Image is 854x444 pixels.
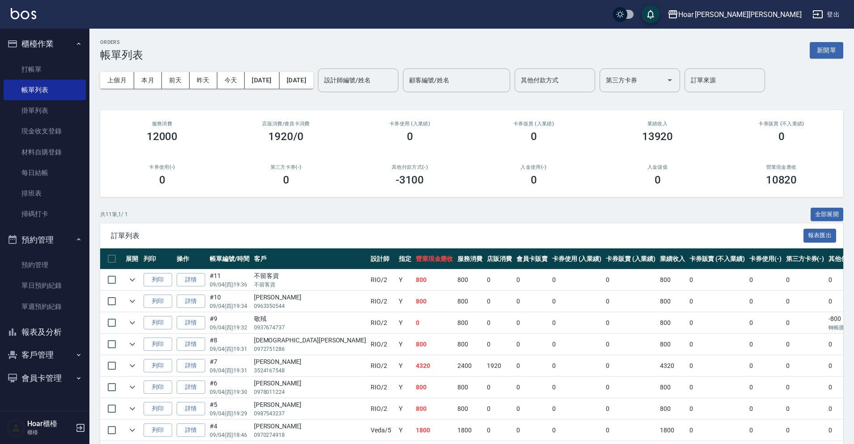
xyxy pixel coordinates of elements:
th: 帳單編號/時間 [207,248,252,269]
h3: 12000 [147,130,178,143]
a: 詳情 [177,273,205,287]
button: expand row [126,402,139,415]
h3: 0 [531,130,537,143]
p: 09/04 (四) 18:46 [210,431,249,439]
span: 訂單列表 [111,231,803,240]
td: Y [397,334,414,355]
button: 報表及分析 [4,320,86,344]
h3: 1920/0 [268,130,304,143]
td: 0 [550,334,604,355]
td: 0 [414,312,456,333]
th: 卡券使用 (入業績) [550,248,604,269]
th: 第三方卡券(-) [784,248,827,269]
div: [PERSON_NAME] [254,379,366,388]
h2: ORDERS [100,39,143,45]
td: 0 [747,377,784,398]
td: 0 [784,334,827,355]
button: [DATE] [245,72,279,89]
td: 0 [784,377,827,398]
th: 操作 [174,248,207,269]
button: 會員卡管理 [4,367,86,390]
div: Hoar [PERSON_NAME][PERSON_NAME] [678,9,802,20]
button: 登出 [809,6,843,23]
td: 0 [485,334,514,355]
td: 800 [414,269,456,290]
td: #4 [207,420,252,441]
a: 掛單列表 [4,100,86,121]
p: 0978011224 [254,388,366,396]
td: 0 [550,420,604,441]
button: 客戶管理 [4,343,86,367]
td: 0 [784,269,827,290]
th: 卡券販賣 (入業績) [604,248,658,269]
td: 0 [514,291,550,312]
td: RIO /2 [368,291,397,312]
td: 0 [784,398,827,419]
th: 客戶 [252,248,368,269]
td: #8 [207,334,252,355]
td: 0 [747,269,784,290]
h2: 業績收入 [606,121,709,127]
td: 1800 [455,420,485,441]
td: 0 [514,312,550,333]
td: 0 [747,312,784,333]
td: 1800 [658,420,687,441]
button: 今天 [217,72,245,89]
h3: 0 [655,174,661,186]
td: 0 [604,355,658,376]
button: 列印 [144,359,172,373]
button: Hoar [PERSON_NAME][PERSON_NAME] [664,5,805,24]
td: 800 [414,334,456,355]
p: 09/04 (四) 19:34 [210,302,249,310]
h2: 卡券販賣 (不入業績) [730,121,833,127]
a: 單日預約紀錄 [4,275,86,296]
h2: 其他付款方式(-) [359,164,461,170]
h3: 0 [283,174,289,186]
td: 0 [514,377,550,398]
td: 1920 [485,355,514,376]
td: 0 [747,398,784,419]
td: #6 [207,377,252,398]
th: 卡券使用(-) [747,248,784,269]
td: Y [397,420,414,441]
td: 800 [455,377,485,398]
td: 0 [485,291,514,312]
p: 09/04 (四) 19:30 [210,388,249,396]
td: 0 [485,269,514,290]
img: Person [7,419,25,437]
td: 0 [604,312,658,333]
td: 0 [550,398,604,419]
td: 800 [414,398,456,419]
td: 800 [455,398,485,419]
td: 0 [687,420,747,441]
td: 0 [485,420,514,441]
td: Y [397,312,414,333]
div: [PERSON_NAME] [254,357,366,367]
a: 單週預約紀錄 [4,296,86,317]
td: 0 [550,355,604,376]
p: 0987543237 [254,410,366,418]
td: 0 [550,269,604,290]
h3: 0 [407,130,413,143]
td: RIO /2 [368,398,397,419]
img: Logo [11,8,36,19]
td: 0 [747,420,784,441]
td: 0 [687,269,747,290]
div: 不留客資 [254,271,366,281]
h3: 10820 [766,174,797,186]
button: 本月 [134,72,162,89]
button: 列印 [144,295,172,308]
td: Y [397,269,414,290]
a: 詳情 [177,380,205,394]
td: 0 [747,355,784,376]
td: RIO /2 [368,269,397,290]
p: 不留客資 [254,281,366,289]
td: #7 [207,355,252,376]
a: 打帳單 [4,59,86,80]
td: 800 [658,398,687,419]
div: [DEMOGRAPHIC_DATA][PERSON_NAME] [254,336,366,345]
div: [PERSON_NAME] [254,422,366,431]
td: 0 [514,398,550,419]
th: 展開 [123,248,141,269]
th: 業績收入 [658,248,687,269]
